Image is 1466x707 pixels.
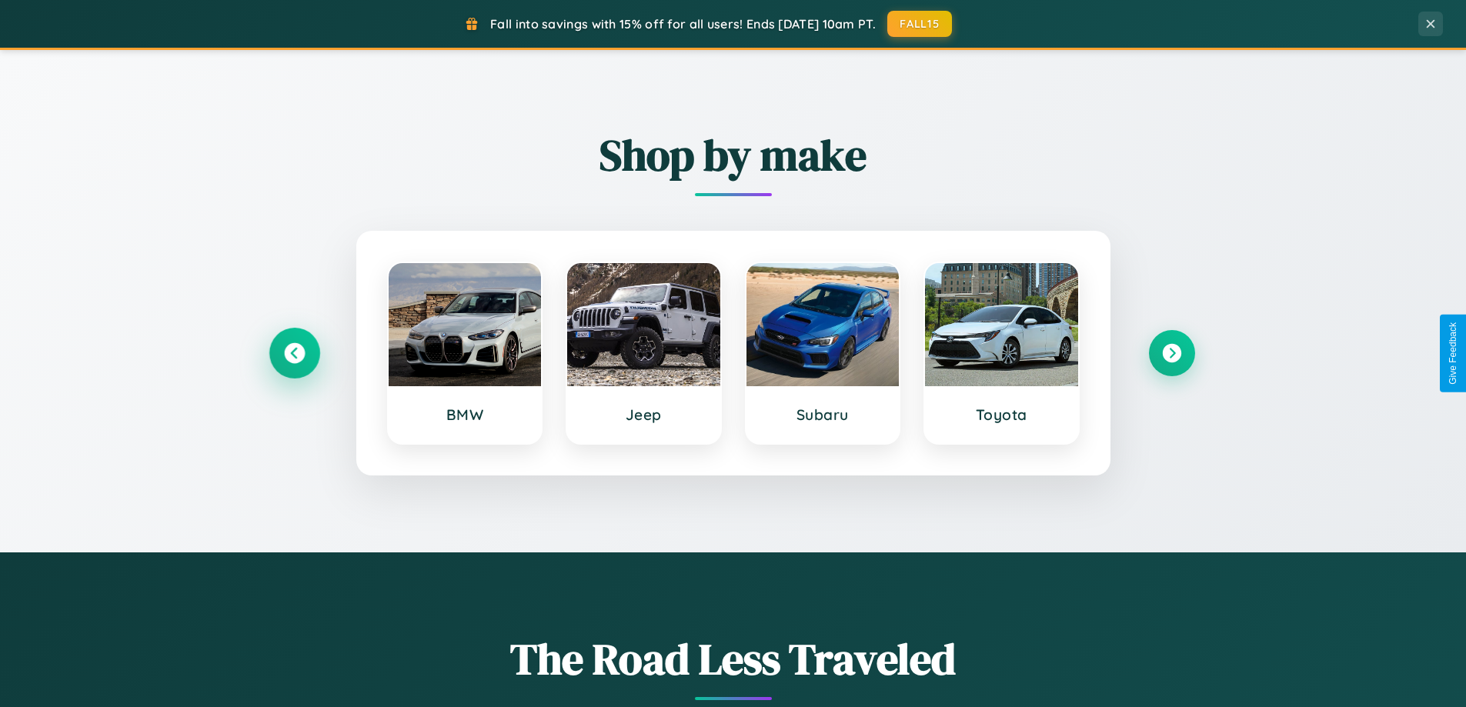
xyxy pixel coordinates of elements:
h1: The Road Less Traveled [272,629,1195,689]
h3: Jeep [583,405,705,424]
button: FALL15 [887,11,952,37]
div: Give Feedback [1448,322,1458,385]
h3: BMW [404,405,526,424]
h3: Subaru [762,405,884,424]
span: Fall into savings with 15% off for all users! Ends [DATE] 10am PT. [490,16,876,32]
h2: Shop by make [272,125,1195,185]
h3: Toyota [940,405,1063,424]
